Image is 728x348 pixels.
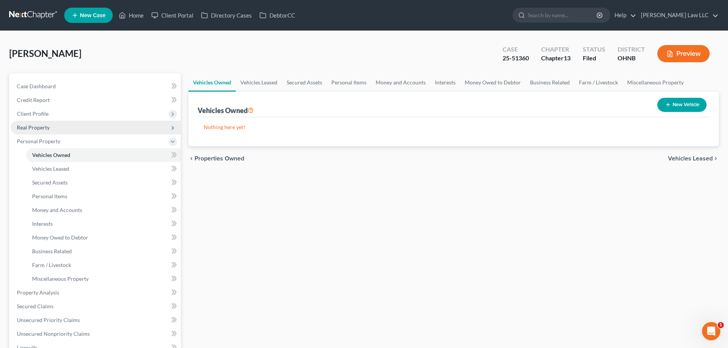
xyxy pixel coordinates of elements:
[637,8,718,22] a: [PERSON_NAME] Law LLC
[503,45,529,54] div: Case
[11,79,181,93] a: Case Dashboard
[26,258,181,272] a: Farm / Livestock
[26,244,181,258] a: Business Related
[17,303,54,309] span: Secured Claims
[718,322,724,328] span: 1
[188,155,195,162] i: chevron_left
[282,73,327,92] a: Secured Assets
[17,289,59,296] span: Property Analysis
[32,220,53,227] span: Interests
[17,124,50,131] span: Real Property
[198,106,254,115] div: Vehicles Owned
[26,176,181,189] a: Secured Assets
[564,54,571,62] span: 13
[26,217,181,231] a: Interests
[32,248,72,254] span: Business Related
[11,313,181,327] a: Unsecured Priority Claims
[236,73,282,92] a: Vehicles Leased
[195,155,244,162] span: Properties Owned
[26,148,181,162] a: Vehicles Owned
[32,262,71,268] span: Farm / Livestock
[623,73,688,92] a: Miscellaneous Property
[657,45,710,62] button: Preview
[188,155,244,162] button: chevron_left Properties Owned
[618,45,645,54] div: District
[115,8,148,22] a: Home
[32,152,70,158] span: Vehicles Owned
[668,155,719,162] button: Vehicles Leased chevron_right
[26,272,181,286] a: Miscellaneous Property
[17,330,90,337] span: Unsecured Nonpriority Claims
[668,155,713,162] span: Vehicles Leased
[11,93,181,107] a: Credit Report
[371,73,430,92] a: Money and Accounts
[430,73,460,92] a: Interests
[702,322,720,340] iframe: Intercom live chat
[17,83,56,89] span: Case Dashboard
[32,179,68,186] span: Secured Assets
[11,286,181,299] a: Property Analysis
[26,203,181,217] a: Money and Accounts
[541,54,571,63] div: Chapter
[80,13,105,18] span: New Case
[26,162,181,176] a: Vehicles Leased
[148,8,197,22] a: Client Portal
[713,155,719,162] i: chevron_right
[26,189,181,203] a: Personal Items
[26,231,181,244] a: Money Owed to Debtor
[204,123,704,131] p: Nothing here yet!
[256,8,299,22] a: DebtorCC
[32,193,67,199] span: Personal Items
[541,45,571,54] div: Chapter
[32,234,88,241] span: Money Owed to Debtor
[32,165,69,172] span: Vehicles Leased
[9,48,81,59] span: [PERSON_NAME]
[460,73,525,92] a: Money Owed to Debtor
[618,54,645,63] div: OHNB
[188,73,236,92] a: Vehicles Owned
[611,8,636,22] a: Help
[583,45,605,54] div: Status
[11,327,181,341] a: Unsecured Nonpriority Claims
[17,138,60,144] span: Personal Property
[11,299,181,313] a: Secured Claims
[528,8,598,22] input: Search by name...
[583,54,605,63] div: Filed
[574,73,623,92] a: Farm / Livestock
[32,207,82,213] span: Money and Accounts
[327,73,371,92] a: Personal Items
[525,73,574,92] a: Business Related
[503,54,529,63] div: 25-51360
[17,97,50,103] span: Credit Report
[197,8,256,22] a: Directory Cases
[17,317,80,323] span: Unsecured Priority Claims
[657,98,707,112] button: New Vehicle
[17,110,49,117] span: Client Profile
[32,275,89,282] span: Miscellaneous Property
